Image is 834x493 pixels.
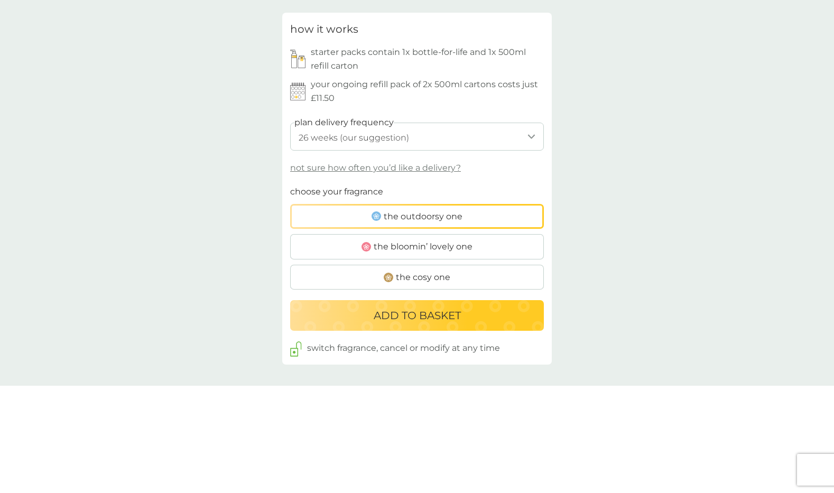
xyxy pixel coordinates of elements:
p: your ongoing refill pack of 2x 500ml cartons costs just £11.50 [311,78,544,105]
label: plan delivery frequency [294,116,394,129]
p: choose your fragrance [290,185,383,199]
button: ADD TO BASKET [290,300,544,331]
p: ADD TO BASKET [374,307,461,324]
p: switch fragrance, cancel or modify at any time [307,341,500,355]
span: the outdoorsy one [384,210,462,224]
p: not sure how often you’d like a delivery? [290,161,461,175]
p: starter packs contain 1x bottle-for-life and 1x 500ml refill carton [311,45,544,72]
h3: how it works [290,21,358,38]
span: the bloomin’ lovely one [374,240,472,254]
span: the cosy one [396,271,450,284]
